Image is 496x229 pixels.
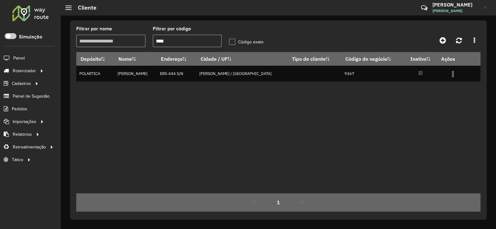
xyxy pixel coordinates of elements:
[12,156,23,163] span: Tático
[12,106,27,112] span: Pedidos
[114,66,157,81] td: [PERSON_NAME]
[272,196,284,208] button: 1
[114,52,157,66] th: Nome
[13,144,46,150] span: Retroalimentação
[13,118,36,125] span: Importações
[13,68,36,74] span: Roteirizador
[76,66,114,81] td: POLARTICA
[76,25,112,33] label: Filtrar por nome
[13,131,32,138] span: Relatórios
[437,52,474,65] th: Ações
[12,80,31,87] span: Cadastros
[341,52,404,66] th: Código de negócio
[288,52,341,66] th: Tipo de cliente
[13,55,25,61] span: Painel
[418,1,431,15] a: Contato Rápido
[341,66,404,81] td: 9367
[153,25,191,33] label: Filtrar por código
[404,52,437,66] th: Inativo
[19,33,42,41] label: Simulação
[196,52,288,66] th: Cidade / UF
[72,4,96,11] h2: Cliente
[229,39,263,45] label: Código exato
[432,8,479,14] span: [PERSON_NAME]
[432,2,479,8] h3: [PERSON_NAME]
[157,66,196,81] td: ERS-444 S/N
[76,52,114,66] th: Depósito
[196,66,288,81] td: [PERSON_NAME] / [GEOGRAPHIC_DATA]
[13,93,50,99] span: Painel de Sugestão
[157,52,196,66] th: Endereço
